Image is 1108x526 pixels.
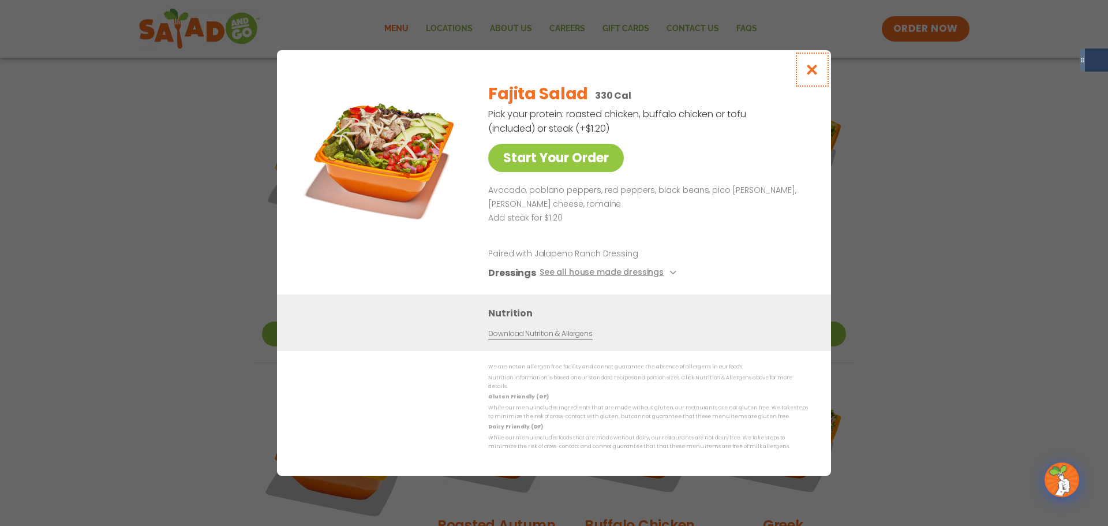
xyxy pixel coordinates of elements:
[303,73,465,235] img: Featured product photo for Fajita Salad
[488,423,542,430] strong: Dairy Friendly (DF)
[488,184,803,211] p: Avocado, poblano peppers, red peppers, black beans, pico [PERSON_NAME], [PERSON_NAME] cheese, rom...
[488,211,803,225] p: Add steak for $1.20
[488,82,588,106] h2: Fajita Salad
[488,433,808,451] p: While our menu includes foods that are made without dairy, our restaurants are not dairy free. We...
[1046,464,1078,496] img: wpChatIcon
[488,266,536,280] h3: Dressings
[488,404,808,421] p: While our menu includes ingredients that are made without gluten, our restaurants are not gluten ...
[540,266,680,280] button: See all house made dressings
[488,374,808,391] p: Nutrition information is based on our standard recipes and portion sizes. Click Nutrition & Aller...
[488,363,808,371] p: We are not an allergen free facility and cannot guarantee the absence of allergens in our foods.
[488,306,814,320] h3: Nutrition
[488,107,748,136] p: Pick your protein: roasted chicken, buffalo chicken or tofu (included) or steak (+$1.20)
[793,50,831,89] button: Close modal
[488,144,624,172] a: Start Your Order
[488,248,702,260] p: Paired with Jalapeno Ranch Dressing
[595,88,631,103] p: 330 Cal
[488,393,548,400] strong: Gluten Friendly (GF)
[488,329,592,340] a: Download Nutrition & Allergens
